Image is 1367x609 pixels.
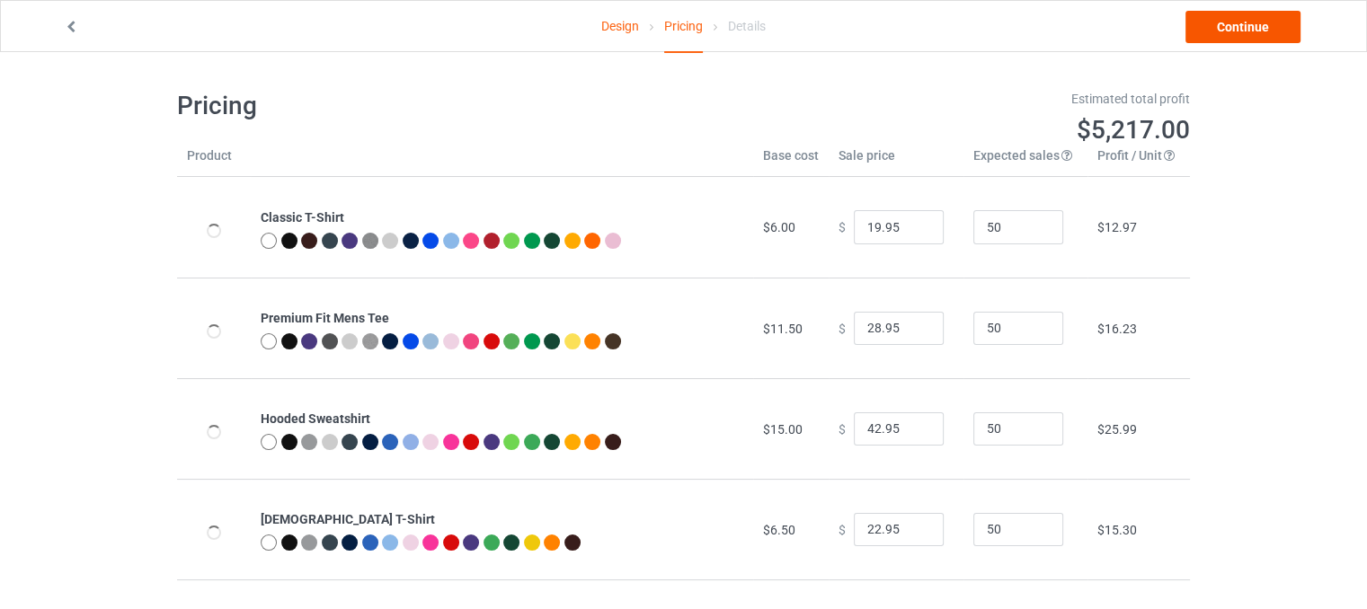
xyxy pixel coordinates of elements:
[1097,422,1137,437] span: $25.99
[261,210,344,225] b: Classic T-Shirt
[664,1,703,53] div: Pricing
[261,411,370,426] b: Hooded Sweatshirt
[1097,220,1137,234] span: $12.97
[177,90,671,122] h1: Pricing
[362,333,378,349] img: heather_texture.png
[1185,11,1300,43] a: Continue
[261,512,435,526] b: [DEMOGRAPHIC_DATA] T-Shirt
[839,220,846,234] span: $
[177,146,251,177] th: Product
[763,322,803,336] span: $11.50
[753,146,829,177] th: Base cost
[839,321,846,335] span: $
[601,1,639,51] a: Design
[362,233,378,249] img: heather_texture.png
[763,523,795,537] span: $6.50
[839,522,846,536] span: $
[728,1,766,51] div: Details
[1087,146,1190,177] th: Profit / Unit
[763,220,795,234] span: $6.00
[839,421,846,436] span: $
[261,311,389,325] b: Premium Fit Mens Tee
[763,422,803,437] span: $15.00
[1077,115,1190,145] span: $5,217.00
[697,90,1191,108] div: Estimated total profit
[1097,322,1137,336] span: $16.23
[1097,523,1137,537] span: $15.30
[829,146,963,177] th: Sale price
[963,146,1087,177] th: Expected sales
